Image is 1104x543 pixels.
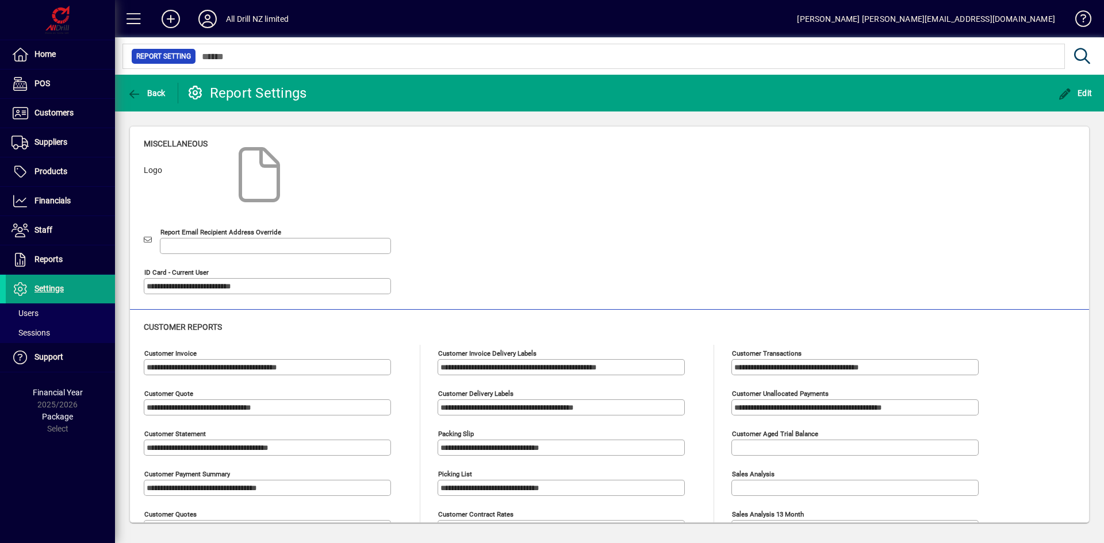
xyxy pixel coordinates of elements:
[11,328,50,337] span: Sessions
[6,343,115,372] a: Support
[11,309,39,318] span: Users
[6,187,115,215] a: Financials
[438,510,513,518] mat-label: Customer Contract Rates
[144,349,197,357] mat-label: Customer invoice
[144,510,197,518] mat-label: Customer quotes
[226,10,289,28] div: All Drill NZ limited
[144,322,222,332] span: Customer reports
[34,108,74,117] span: Customers
[6,99,115,128] a: Customers
[34,49,56,59] span: Home
[438,430,474,438] mat-label: Packing Slip
[187,84,307,102] div: Report Settings
[42,412,73,421] span: Package
[34,79,50,88] span: POS
[732,510,804,518] mat-label: Sales analysis 13 month
[6,40,115,69] a: Home
[6,70,115,98] a: POS
[34,284,64,293] span: Settings
[144,430,206,438] mat-label: Customer statement
[1055,83,1095,103] button: Edit
[189,9,226,29] button: Profile
[144,390,193,398] mat-label: Customer quote
[1067,2,1090,40] a: Knowledge Base
[144,470,230,478] mat-label: Customer Payment Summary
[34,352,63,361] span: Support
[115,83,178,103] app-page-header-button: Back
[6,216,115,245] a: Staff
[33,388,83,397] span: Financial Year
[438,470,472,478] mat-label: Picking List
[438,349,536,357] mat-label: Customer invoice delivery labels
[6,245,115,274] a: Reports
[34,255,63,264] span: Reports
[34,196,71,205] span: Financials
[1058,88,1092,98] span: Edit
[34,167,67,176] span: Products
[6,128,115,157] a: Suppliers
[136,51,191,62] span: Report Setting
[438,390,513,398] mat-label: Customer delivery labels
[144,268,209,276] mat-label: ID Card - Current User
[732,430,818,438] mat-label: Customer aged trial balance
[144,139,208,148] span: Miscellaneous
[34,137,67,147] span: Suppliers
[152,9,189,29] button: Add
[732,390,829,398] mat-label: Customer unallocated payments
[6,303,115,323] a: Users
[732,349,802,357] mat-label: Customer transactions
[34,225,52,234] span: Staff
[160,228,281,236] mat-label: Report Email Recipient Address Override
[124,83,168,103] button: Back
[6,323,115,342] a: Sessions
[135,164,223,210] label: Logo
[127,88,166,98] span: Back
[732,470,775,478] mat-label: Sales analysis
[797,10,1055,28] div: [PERSON_NAME] [PERSON_NAME][EMAIL_ADDRESS][DOMAIN_NAME]
[6,157,115,186] a: Products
